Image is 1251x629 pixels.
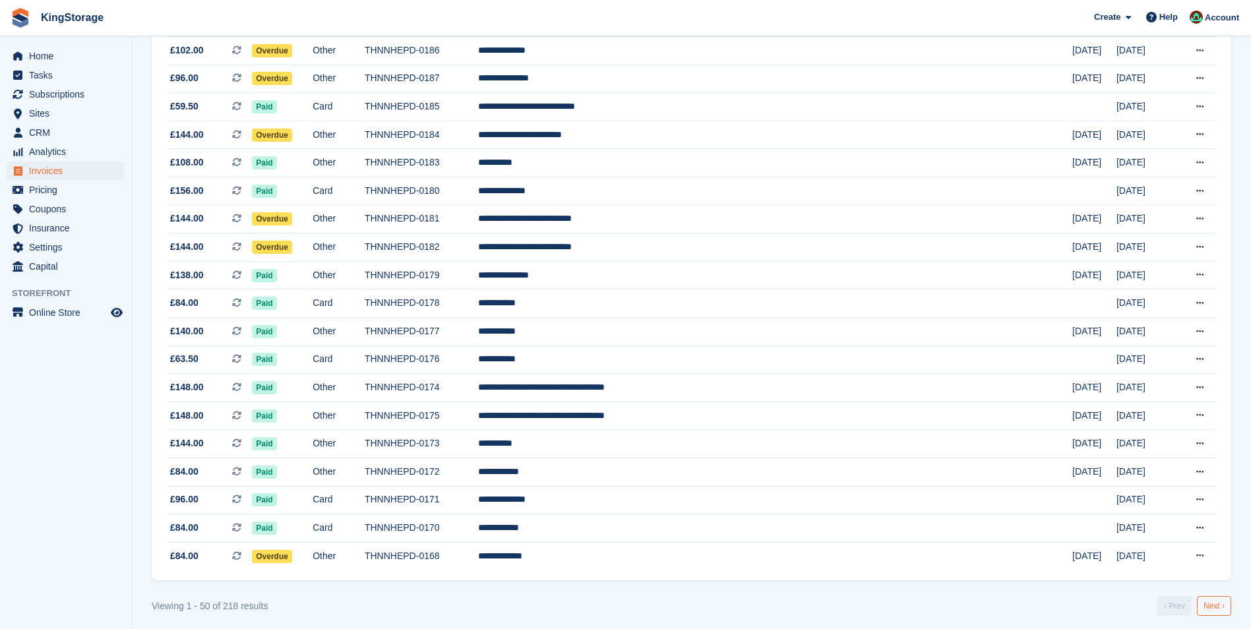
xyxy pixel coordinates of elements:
[1072,65,1116,93] td: [DATE]
[1116,233,1174,262] td: [DATE]
[1072,261,1116,289] td: [DATE]
[365,318,478,346] td: THNNHEPD-0177
[313,374,365,402] td: Other
[365,402,478,430] td: THNNHEPD-0175
[252,241,292,254] span: Overdue
[1116,345,1174,374] td: [DATE]
[313,149,365,177] td: Other
[1094,11,1120,24] span: Create
[252,129,292,142] span: Overdue
[252,437,276,450] span: Paid
[7,219,125,237] a: menu
[1190,11,1203,24] img: John King
[1116,37,1174,65] td: [DATE]
[7,238,125,256] a: menu
[252,100,276,113] span: Paid
[29,303,108,322] span: Online Store
[313,233,365,262] td: Other
[313,458,365,487] td: Other
[313,261,365,289] td: Other
[7,257,125,276] a: menu
[1072,205,1116,233] td: [DATE]
[1116,430,1174,458] td: [DATE]
[313,65,365,93] td: Other
[1116,458,1174,487] td: [DATE]
[252,465,276,479] span: Paid
[1072,374,1116,402] td: [DATE]
[7,181,125,199] a: menu
[365,542,478,570] td: THNNHEPD-0168
[313,514,365,543] td: Card
[1116,121,1174,149] td: [DATE]
[1116,205,1174,233] td: [DATE]
[1072,430,1116,458] td: [DATE]
[170,71,198,85] span: £96.00
[365,177,478,206] td: THNNHEPD-0180
[29,66,108,84] span: Tasks
[170,521,198,535] span: £84.00
[365,345,478,374] td: THNNHEPD-0176
[7,162,125,180] a: menu
[29,85,108,104] span: Subscriptions
[1116,261,1174,289] td: [DATE]
[1072,402,1116,430] td: [DATE]
[252,72,292,85] span: Overdue
[1116,514,1174,543] td: [DATE]
[1072,458,1116,487] td: [DATE]
[7,123,125,142] a: menu
[365,486,478,514] td: THNNHEPD-0171
[29,238,108,256] span: Settings
[365,233,478,262] td: THNNHEPD-0182
[29,104,108,123] span: Sites
[170,549,198,563] span: £84.00
[252,156,276,169] span: Paid
[1116,486,1174,514] td: [DATE]
[7,47,125,65] a: menu
[7,303,125,322] a: menu
[1116,149,1174,177] td: [DATE]
[152,599,268,613] div: Viewing 1 - 50 of 218 results
[170,268,204,282] span: £138.00
[313,318,365,346] td: Other
[7,200,125,218] a: menu
[313,37,365,65] td: Other
[170,128,204,142] span: £144.00
[252,269,276,282] span: Paid
[1116,65,1174,93] td: [DATE]
[1072,121,1116,149] td: [DATE]
[365,261,478,289] td: THNNHEPD-0179
[29,200,108,218] span: Coupons
[1072,542,1116,570] td: [DATE]
[29,47,108,65] span: Home
[36,7,109,28] a: KingStorage
[1116,402,1174,430] td: [DATE]
[313,345,365,374] td: Card
[1197,596,1231,616] a: Next
[1157,596,1192,616] a: Previous
[365,149,478,177] td: THNNHEPD-0183
[313,177,365,206] td: Card
[1159,11,1178,24] span: Help
[1116,318,1174,346] td: [DATE]
[170,436,204,450] span: £144.00
[1072,233,1116,262] td: [DATE]
[313,402,365,430] td: Other
[170,493,198,506] span: £96.00
[365,65,478,93] td: THNNHEPD-0187
[252,353,276,366] span: Paid
[252,44,292,57] span: Overdue
[313,289,365,318] td: Card
[12,287,131,300] span: Storefront
[7,85,125,104] a: menu
[29,162,108,180] span: Invoices
[252,185,276,198] span: Paid
[365,458,478,487] td: THNNHEPD-0172
[7,66,125,84] a: menu
[252,493,276,506] span: Paid
[11,8,30,28] img: stora-icon-8386f47178a22dfd0bd8f6a31ec36ba5ce8667c1dd55bd0f319d3a0aa187defe.svg
[1116,93,1174,121] td: [DATE]
[29,142,108,161] span: Analytics
[29,219,108,237] span: Insurance
[29,181,108,199] span: Pricing
[7,142,125,161] a: menu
